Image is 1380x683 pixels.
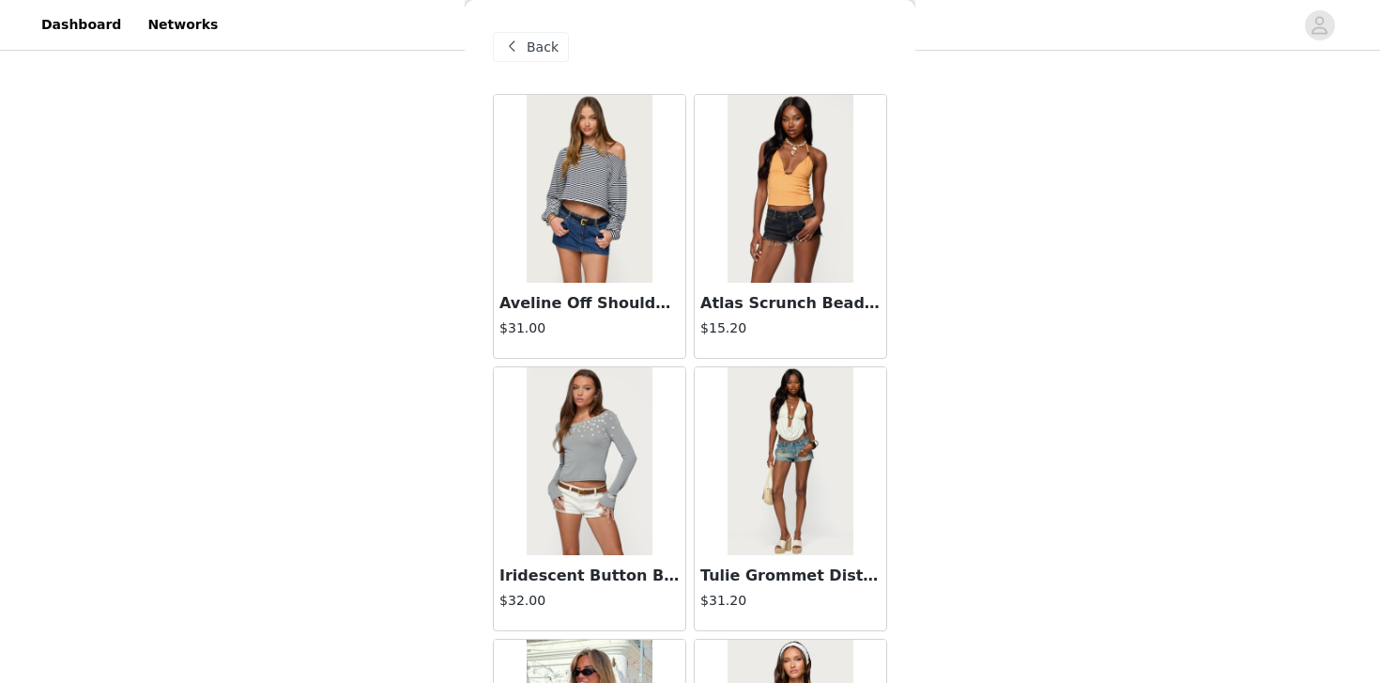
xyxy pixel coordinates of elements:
img: Aveline Off Shoulder Light Sweatshirt [527,95,652,283]
h4: $15.20 [700,318,881,338]
span: Back [527,38,559,57]
h4: $31.20 [700,591,881,611]
img: Atlas Scrunch Bead Halter Top [728,95,852,283]
div: avatar [1311,10,1328,40]
h3: Atlas Scrunch Bead Halter Top [700,292,881,315]
h4: $32.00 [499,591,680,611]
img: Iridescent Button Boat Neck Top [527,367,652,555]
h3: Tulie Grommet Distressed Denim Shorts [700,565,881,587]
a: Networks [136,4,229,46]
img: Tulie Grommet Distressed Denim Shorts [728,367,852,555]
h4: $31.00 [499,318,680,338]
h3: Iridescent Button Boat Neck Top [499,565,680,587]
a: Dashboard [30,4,132,46]
h3: Aveline Off Shoulder Light Sweatshirt [499,292,680,315]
